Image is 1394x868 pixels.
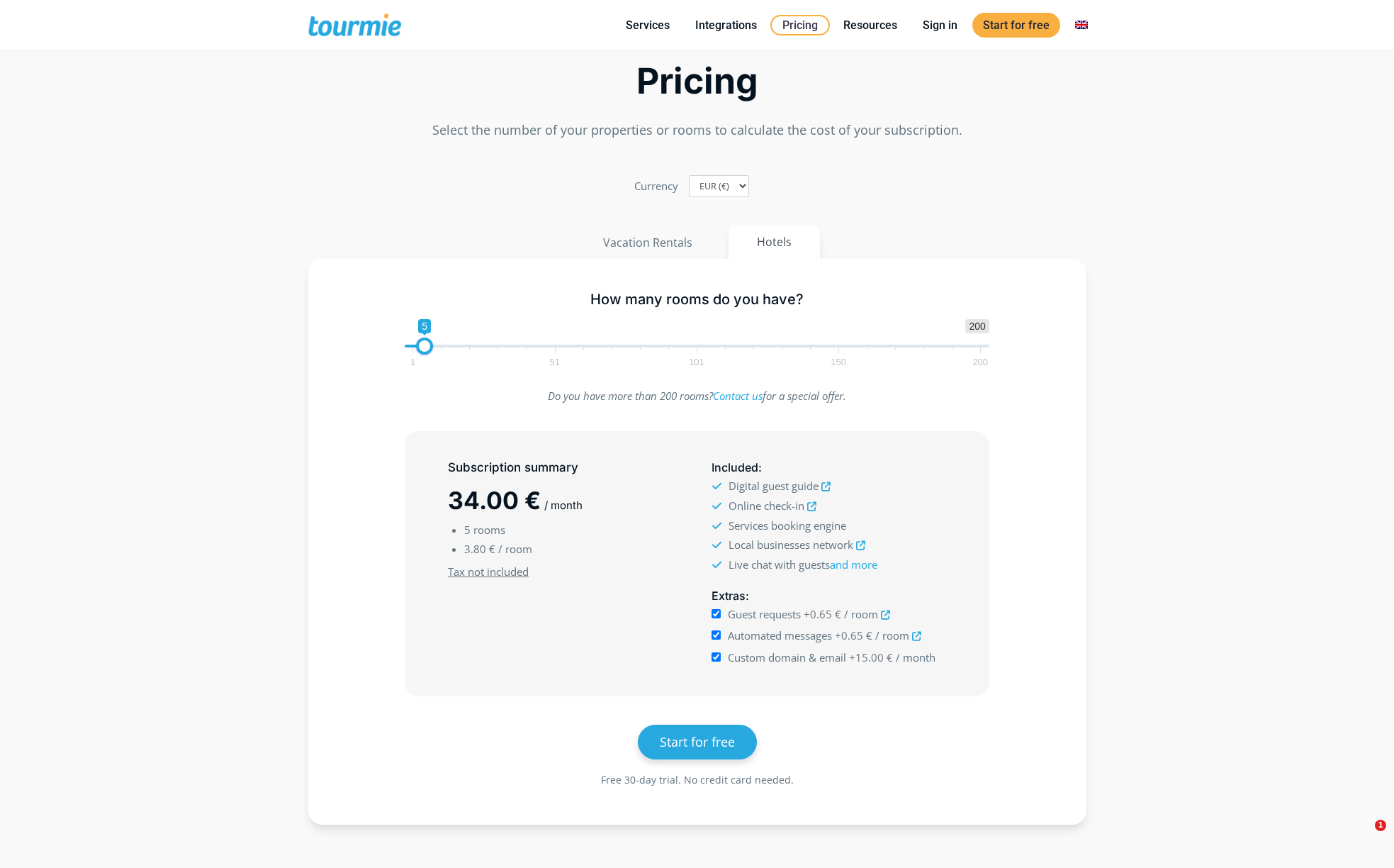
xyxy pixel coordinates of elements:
[1346,820,1380,854] iframe: Intercom live chat
[729,226,820,259] button: Hotels
[405,291,989,308] h5: How many rooms do you have?
[912,16,968,34] a: Sign in
[408,359,417,365] span: 1
[804,607,841,621] span: +0.65 €
[729,499,804,513] span: Online check-in
[660,733,735,750] span: Start for free
[849,650,893,664] span: +15.00 €
[574,226,721,260] button: Vacation Rentals
[729,538,853,552] span: Local businesses network
[418,319,431,333] span: 5
[972,13,1060,38] a: Start for free
[687,359,707,365] span: 101
[634,177,678,196] label: Currency
[712,460,758,474] span: Included
[498,542,532,556] span: / room
[833,16,908,34] a: Resources
[548,359,562,365] span: 51
[835,628,872,642] span: +0.65 €
[712,587,945,605] h5: :
[728,650,846,664] span: Custom domain & email
[844,607,878,621] span: / room
[770,15,830,35] a: Pricing
[448,564,529,579] u: Tax not included
[473,523,505,537] span: rooms
[875,628,909,642] span: / room
[464,542,495,556] span: 3.80 €
[728,628,832,642] span: Automated messages
[601,773,794,786] span: Free 30-day trial. No credit card needed.
[685,16,768,34] a: Integrations
[729,518,846,533] span: Services booking engine
[308,65,1086,98] h2: Pricing
[729,479,819,493] span: Digital guest guide
[448,459,682,477] h5: Subscription summary
[405,386,989,406] p: Do you have more than 200 rooms? for a special offer.
[308,121,1086,140] p: Select the number of your properties or rooms to calculate the cost of your subscription.
[728,607,801,621] span: Guest requests
[828,359,848,365] span: 150
[965,319,989,333] span: 200
[729,557,877,572] span: Live chat with guests
[1375,820,1386,831] span: 1
[544,499,583,512] span: / month
[615,16,680,34] a: Services
[464,523,471,537] span: 5
[638,725,757,759] a: Start for free
[970,359,990,365] span: 200
[830,557,877,572] a: and more
[712,589,746,603] span: Extras
[448,486,541,515] span: 34.00 €
[896,650,935,664] span: / month
[712,459,945,477] h5: :
[713,389,763,403] a: Contact us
